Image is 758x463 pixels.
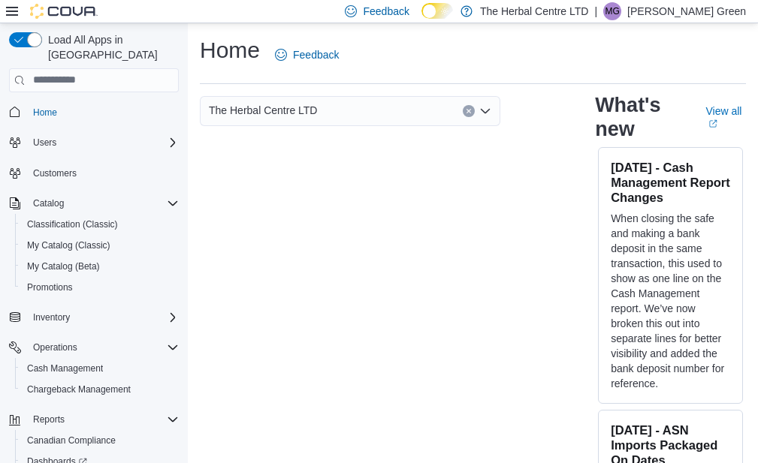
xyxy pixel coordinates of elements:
[15,256,185,277] button: My Catalog (Beta)
[15,277,185,298] button: Promotions
[27,362,103,374] span: Cash Management
[15,235,185,256] button: My Catalog (Classic)
[627,2,746,20] p: [PERSON_NAME] Green
[611,211,730,391] p: When closing the safe and making a bank deposit in the same transaction, this used to show as one...
[15,430,185,451] button: Canadian Compliance
[27,338,179,356] span: Operations
[463,105,475,117] button: Clear input
[21,380,179,398] span: Chargeback Management
[42,32,179,62] span: Load All Apps in [GEOGRAPHIC_DATA]
[21,278,179,296] span: Promotions
[3,132,185,153] button: Users
[421,3,453,19] input: Dark Mode
[33,107,57,119] span: Home
[21,278,79,296] a: Promotions
[708,119,717,128] svg: External link
[594,2,597,20] p: |
[21,359,179,377] span: Cash Management
[421,19,422,20] span: Dark Mode
[27,164,83,182] a: Customers
[21,359,109,377] a: Cash Management
[27,434,116,446] span: Canadian Compliance
[363,4,409,19] span: Feedback
[27,134,179,152] span: Users
[27,164,179,182] span: Customers
[27,308,179,326] span: Inventory
[27,239,110,251] span: My Catalog (Classic)
[33,167,77,179] span: Customers
[33,341,77,353] span: Operations
[27,281,73,293] span: Promotions
[21,215,124,233] a: Classification (Classic)
[21,236,179,254] span: My Catalog (Classic)
[27,410,179,428] span: Reports
[21,215,179,233] span: Classification (Classic)
[27,260,100,272] span: My Catalog (Beta)
[27,194,179,212] span: Catalog
[15,379,185,400] button: Chargeback Management
[33,311,70,323] span: Inventory
[611,160,730,205] h3: [DATE] - Cash Management Report Changes
[269,40,345,70] a: Feedback
[27,308,76,326] button: Inventory
[293,47,339,62] span: Feedback
[27,104,63,122] a: Home
[27,218,118,230] span: Classification (Classic)
[27,410,71,428] button: Reports
[27,338,83,356] button: Operations
[27,103,179,122] span: Home
[209,101,317,119] span: The Herbal Centre LTD
[27,194,70,212] button: Catalog
[21,257,106,275] a: My Catalog (Beta)
[3,193,185,214] button: Catalog
[33,413,65,425] span: Reports
[3,307,185,328] button: Inventory
[15,214,185,235] button: Classification (Classic)
[21,236,116,254] a: My Catalog (Classic)
[3,409,185,430] button: Reports
[605,2,619,20] span: MG
[200,35,260,65] h1: Home
[21,257,179,275] span: My Catalog (Beta)
[30,4,98,19] img: Cova
[27,134,62,152] button: Users
[15,358,185,379] button: Cash Management
[595,93,687,141] h2: What's new
[27,383,131,395] span: Chargeback Management
[21,431,179,449] span: Canadian Compliance
[479,105,491,117] button: Open list of options
[21,380,137,398] a: Chargeback Management
[705,105,746,129] a: View allExternal link
[3,101,185,123] button: Home
[33,137,56,149] span: Users
[3,337,185,358] button: Operations
[21,431,122,449] a: Canadian Compliance
[480,2,588,20] p: The Herbal Centre LTD
[33,197,64,209] span: Catalog
[3,162,185,184] button: Customers
[603,2,621,20] div: Meighen Green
